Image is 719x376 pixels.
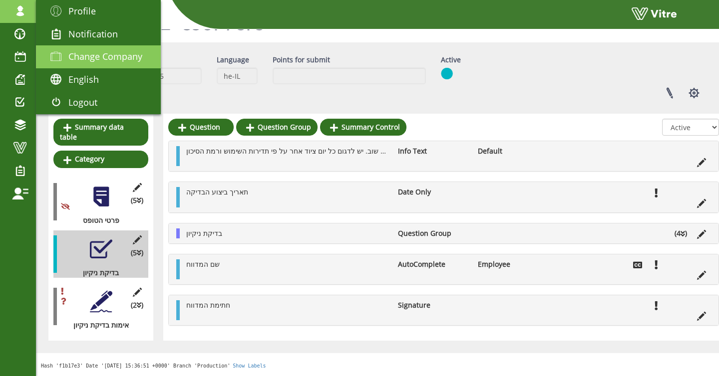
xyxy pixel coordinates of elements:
div: בדיקת ניקיון [53,268,141,278]
li: Employee [473,259,552,269]
span: תאריך ביצוע הבדיקה [186,187,248,196]
img: yes [441,67,453,80]
a: Notification [36,23,161,46]
li: Date Only [393,187,472,197]
span: (2 ) [131,300,143,310]
a: Category [53,151,148,168]
a: English [36,68,161,91]
li: Signature [393,300,472,310]
span: Profile [68,5,96,17]
span: English [68,73,99,85]
a: Logout [36,91,161,114]
a: Show Labels [233,363,266,369]
div: אימות בדיקת ניקיון [53,320,141,330]
span: Notification [68,28,118,40]
label: Points for submit [273,55,330,65]
a: Question Group [236,119,318,136]
span: חתימת המדווח [186,300,230,310]
label: Active [441,55,461,65]
li: Info Text [393,146,472,156]
a: Question [168,119,234,136]
span: (5 ) [131,195,143,205]
a: Change Company [36,45,161,68]
span: Change Company [68,50,142,62]
div: פרטי הטופס [53,215,141,225]
li: Question Group [393,228,472,238]
a: Summary data table [53,119,148,146]
label: Language [217,55,249,65]
li: (4 ) [670,228,692,238]
span: Hash 'f1b17e3' Date '[DATE] 15:36:51 +0000' Branch 'Production' [41,363,230,369]
li: AutoComplete [393,259,472,269]
span: בדיקת ניקיון [186,228,222,238]
span: שם המדווח [186,259,220,269]
a: Summary Control [320,119,406,136]
span: Logout [68,96,97,108]
li: Default [473,146,552,156]
span: (5 ) [131,248,143,258]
